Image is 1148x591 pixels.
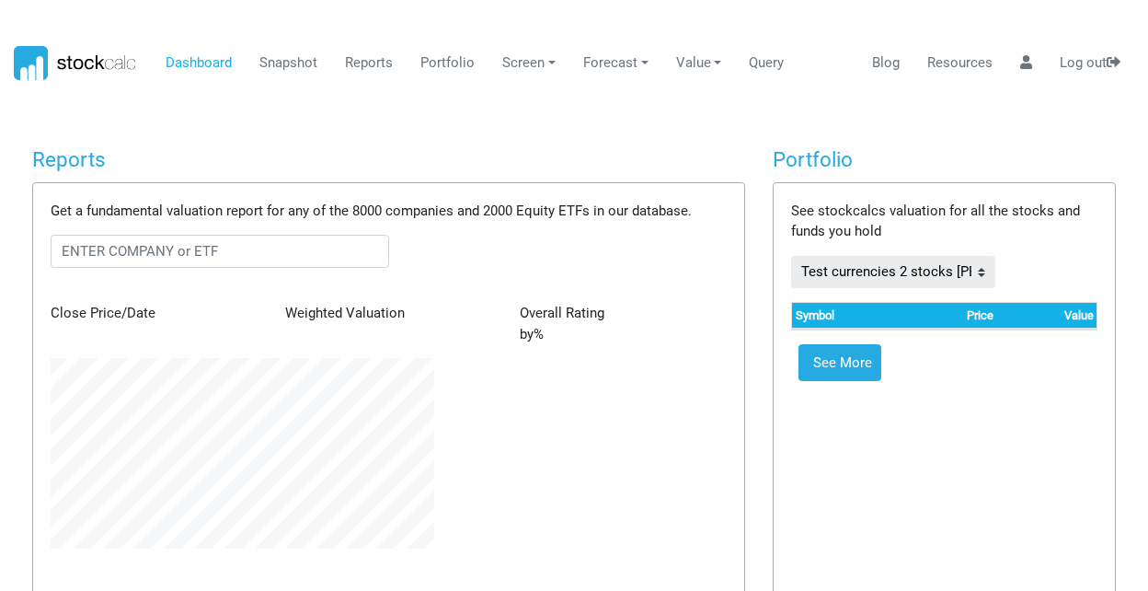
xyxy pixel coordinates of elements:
p: Get a fundamental valuation report for any of the 8000 companies and 2000 Equity ETFs in our data... [51,201,728,222]
input: ENTER COMPANY or ETF [51,235,389,268]
a: Log out [1053,46,1128,81]
a: Screen [496,46,563,81]
th: Price [899,303,996,329]
span: Overall Rating [520,305,604,321]
a: Snapshot [253,46,325,81]
h4: Reports [32,147,745,172]
a: Blog [866,46,907,81]
span: Weighted Valuation [285,305,405,321]
th: Value [997,303,1097,329]
a: See More [798,344,882,381]
a: Reports [339,46,400,81]
p: See stockcalcs valuation for all the stocks and funds you hold [791,201,1097,242]
a: Resources [921,46,1000,81]
div: by % [506,303,740,344]
span: Close Price/Date [51,305,155,321]
a: Dashboard [159,46,239,81]
a: Forecast [576,46,655,81]
h4: Portfolio [773,147,1116,172]
a: Value [669,46,729,81]
th: Symbol [792,303,899,329]
a: Query [742,46,791,81]
a: Portfolio [414,46,482,81]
